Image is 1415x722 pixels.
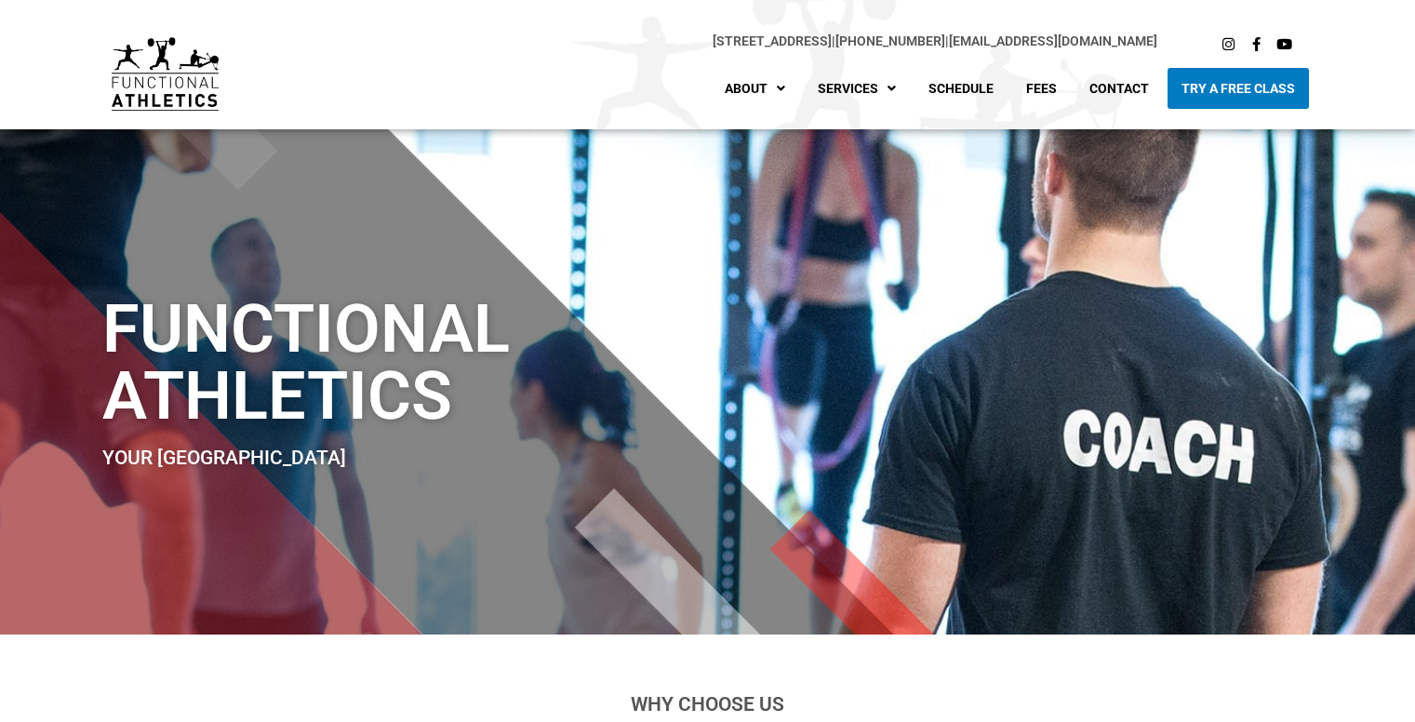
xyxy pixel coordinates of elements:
img: default-logo [112,37,219,111]
a: Contact [1075,68,1163,109]
a: [STREET_ADDRESS] [713,33,832,48]
a: Try A Free Class [1168,68,1309,109]
a: Schedule [914,68,1008,109]
span: | [713,33,835,48]
h2: Your [GEOGRAPHIC_DATA] [102,448,821,468]
a: Fees [1012,68,1071,109]
h1: Functional Athletics [102,296,821,430]
p: | [256,31,1157,52]
a: About [711,68,799,109]
h2: Why Choose Us [192,695,1224,715]
a: [EMAIL_ADDRESS][DOMAIN_NAME] [949,33,1157,48]
a: [PHONE_NUMBER] [835,33,945,48]
a: Services [804,68,910,109]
